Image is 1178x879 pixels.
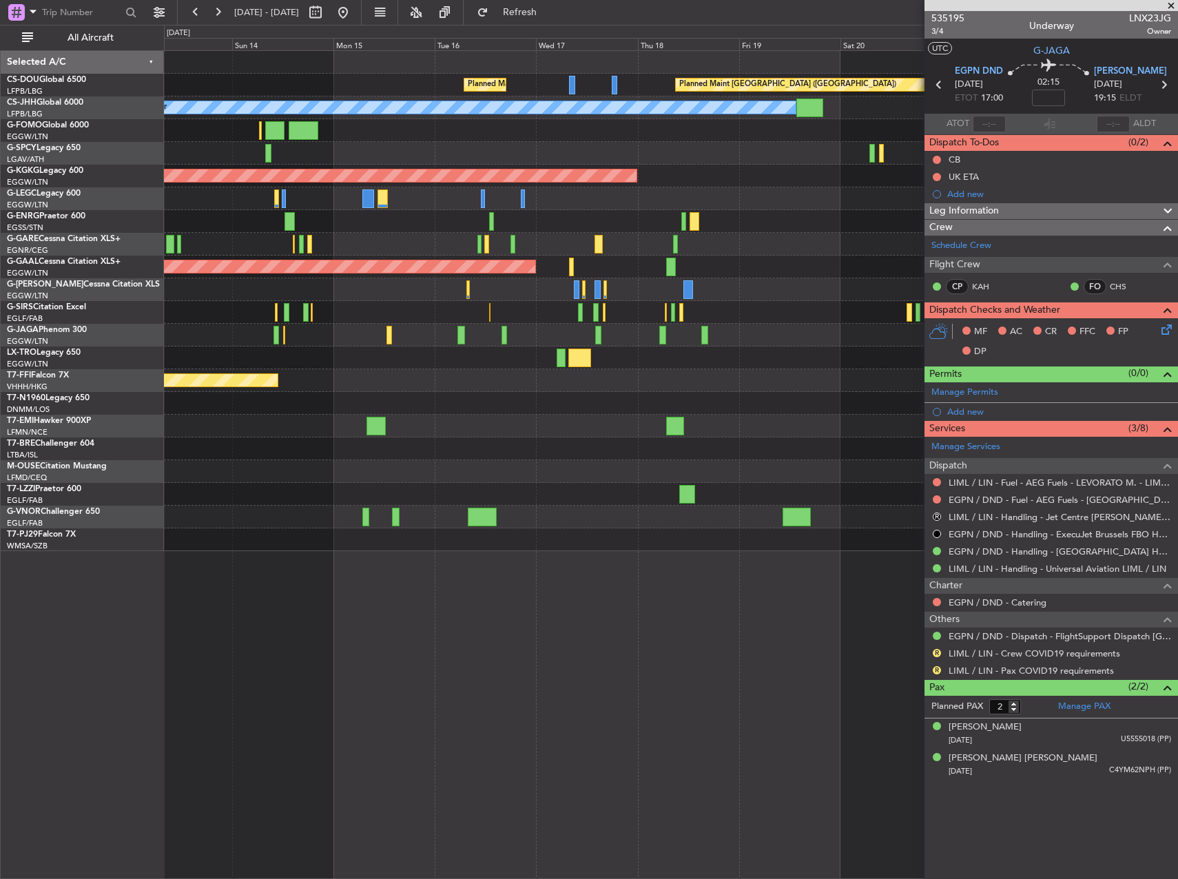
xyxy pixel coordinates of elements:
[931,239,991,253] a: Schedule Crew
[7,212,39,220] span: G-ENRG
[929,135,999,151] span: Dispatch To-Dos
[929,220,953,236] span: Crew
[7,109,43,119] a: LFPB/LBG
[7,349,81,357] a: LX-TROLegacy 650
[840,38,942,50] div: Sat 20
[7,417,34,425] span: T7-EMI
[7,541,48,551] a: WMSA/SZB
[7,508,100,516] a: G-VNORChallenger 650
[7,326,39,334] span: G-JAGA
[7,462,107,470] a: M-OUSECitation Mustang
[949,648,1120,659] a: LIML / LIN - Crew COVID19 requirements
[7,427,48,437] a: LFMN/NCE
[955,78,983,92] span: [DATE]
[7,313,43,324] a: EGLF/FAB
[949,511,1171,523] a: LIML / LIN - Handling - Jet Centre [PERSON_NAME] Aviation EGNV / MME
[7,189,37,198] span: G-LEGC
[929,680,944,696] span: Pax
[949,528,1171,540] a: EGPN / DND - Handling - ExecuJet Brussels FBO Handling Abelag
[435,38,536,50] div: Tue 16
[536,38,637,50] div: Wed 17
[7,303,33,311] span: G-SIRS
[7,371,69,380] a: T7-FFIFalcon 7X
[972,280,1003,293] a: KAH
[7,404,50,415] a: DNMM/LOS
[7,303,86,311] a: G-SIRSCitation Excel
[929,257,980,273] span: Flight Crew
[232,38,333,50] div: Sun 14
[929,612,960,628] span: Others
[7,189,81,198] a: G-LEGCLegacy 600
[7,530,76,539] a: T7-PJ29Falcon 7X
[638,38,739,50] div: Thu 18
[929,421,965,437] span: Services
[981,92,1003,105] span: 17:00
[7,485,35,493] span: T7-LZZI
[7,485,81,493] a: T7-LZZIPraetor 600
[1110,280,1141,293] a: CHS
[974,345,986,359] span: DP
[974,325,987,339] span: MF
[1133,117,1156,131] span: ALDT
[947,188,1171,200] div: Add new
[679,74,896,95] div: Planned Maint [GEOGRAPHIC_DATA] ([GEOGRAPHIC_DATA])
[7,473,47,483] a: LFMD/CEQ
[7,382,48,392] a: VHHH/HKG
[7,417,91,425] a: T7-EMIHawker 900XP
[931,700,983,714] label: Planned PAX
[491,8,549,17] span: Refresh
[947,117,969,131] span: ATOT
[947,406,1171,417] div: Add new
[234,6,299,19] span: [DATE] - [DATE]
[36,33,145,43] span: All Aircraft
[7,235,39,243] span: G-GARE
[1094,65,1167,79] span: [PERSON_NAME]
[7,99,37,107] span: CS-JHH
[7,121,89,130] a: G-FOMOGlobal 6000
[7,280,160,289] a: G-[PERSON_NAME]Cessna Citation XLS
[7,508,41,516] span: G-VNOR
[1010,325,1022,339] span: AC
[7,86,43,96] a: LFPB/LBG
[1029,19,1074,33] div: Underway
[15,27,149,49] button: All Aircraft
[1109,765,1171,776] span: C4YM62NPH (PP)
[949,171,979,183] div: UK ETA
[333,38,435,50] div: Mon 15
[955,92,978,105] span: ETOT
[946,279,969,294] div: CP
[7,154,44,165] a: LGAV/ATH
[933,666,941,674] button: R
[1084,279,1106,294] div: FO
[7,258,39,266] span: G-GAAL
[1058,700,1110,714] a: Manage PAX
[929,302,1060,318] span: Dispatch Checks and Weather
[931,11,964,25] span: 535195
[1129,11,1171,25] span: LNX23JG
[7,258,121,266] a: G-GAALCessna Citation XLS+
[929,458,967,474] span: Dispatch
[7,132,48,142] a: EGGW/LTN
[1121,734,1171,745] span: U5555018 (PP)
[7,462,40,470] span: M-OUSE
[1037,76,1060,90] span: 02:15
[468,74,685,95] div: Planned Maint [GEOGRAPHIC_DATA] ([GEOGRAPHIC_DATA])
[739,38,840,50] div: Fri 19
[7,167,83,175] a: G-KGKGLegacy 600
[931,25,964,37] span: 3/4
[949,477,1171,488] a: LIML / LIN - Fuel - AEG Fuels - LEVORATO M. - LIML / LIN
[1119,92,1141,105] span: ELDT
[7,495,43,506] a: EGLF/FAB
[929,578,962,594] span: Charter
[933,649,941,657] button: R
[167,28,190,39] div: [DATE]
[7,268,48,278] a: EGGW/LTN
[1045,325,1057,339] span: CR
[131,38,232,50] div: Sat 13
[7,336,48,347] a: EGGW/LTN
[949,630,1171,642] a: EGPN / DND - Dispatch - FlightSupport Dispatch [GEOGRAPHIC_DATA]
[931,386,998,400] a: Manage Permits
[7,359,48,369] a: EGGW/LTN
[949,494,1171,506] a: EGPN / DND - Fuel - AEG Fuels - [GEOGRAPHIC_DATA] Fuel EGPN / DND
[949,721,1022,734] div: [PERSON_NAME]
